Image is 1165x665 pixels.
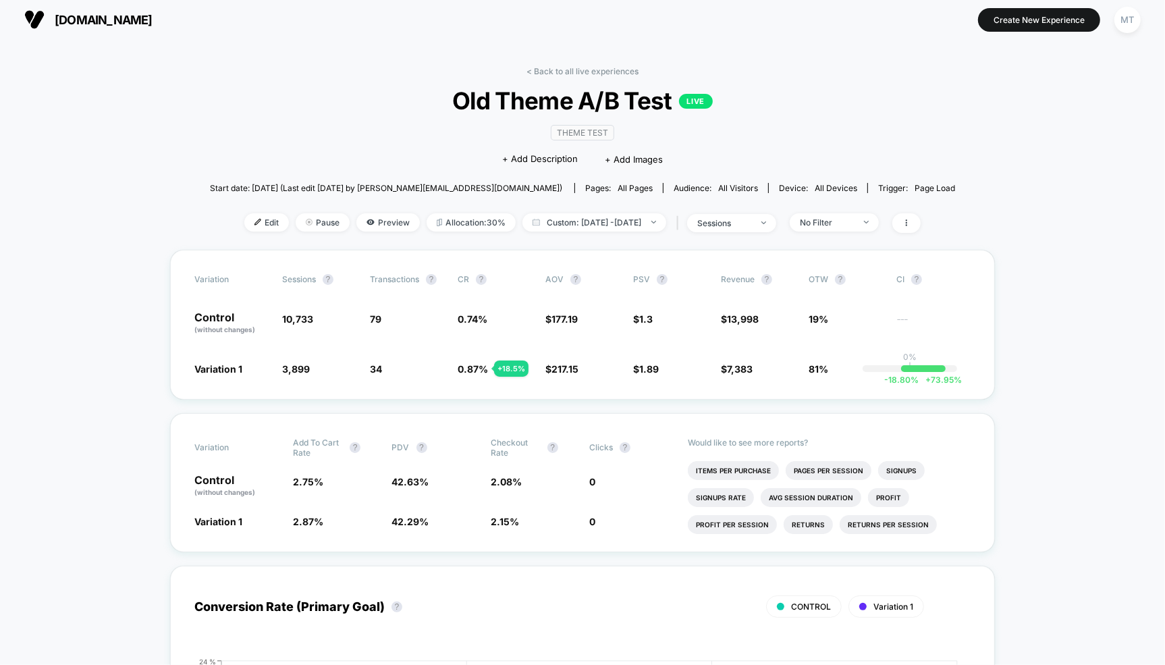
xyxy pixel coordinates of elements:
[522,213,666,232] span: Custom: [DATE] - [DATE]
[1110,6,1145,34] button: MT
[282,313,313,325] span: 10,733
[688,488,754,507] li: Signups Rate
[194,437,269,458] span: Variation
[925,375,931,385] span: +
[1114,7,1141,33] div: MT
[194,475,279,498] p: Control
[620,442,630,453] button: ?
[293,516,323,527] span: 2.87 %
[392,442,410,452] span: PDV
[370,313,381,325] span: 79
[391,602,402,612] button: ?
[437,219,442,226] img: rebalance
[476,274,487,285] button: ?
[416,442,427,453] button: ?
[585,183,653,193] div: Pages:
[194,312,269,335] p: Control
[589,476,595,487] span: 0
[293,476,323,487] span: 2.75 %
[721,363,753,375] span: $
[545,313,578,325] span: $
[718,183,758,193] span: All Visitors
[491,437,541,458] span: Checkout Rate
[323,274,333,285] button: ?
[878,183,955,193] div: Trigger:
[727,363,753,375] span: 7,383
[721,313,759,325] span: $
[533,219,540,225] img: calendar
[392,476,429,487] span: 42.63 %
[55,13,153,27] span: [DOMAIN_NAME]
[633,363,659,375] span: $
[551,125,614,140] span: Theme Test
[494,361,529,377] div: + 18.5 %
[896,274,971,285] span: CI
[551,363,578,375] span: 217.15
[915,183,955,193] span: Page Load
[697,218,751,228] div: sessions
[761,274,772,285] button: ?
[24,9,45,30] img: Visually logo
[210,183,562,193] span: Start date: [DATE] (Last edit [DATE] by [PERSON_NAME][EMAIL_ADDRESS][DOMAIN_NAME])
[194,325,255,334] span: (without changes)
[247,86,917,115] span: Old Theme A/B Test
[651,221,656,223] img: end
[873,602,913,612] span: Variation 1
[674,183,758,193] div: Audience:
[633,313,653,325] span: $
[835,274,846,285] button: ?
[392,516,429,527] span: 42.29 %
[491,516,519,527] span: 2.15 %
[545,363,578,375] span: $
[657,274,668,285] button: ?
[784,515,833,534] li: Returns
[809,274,883,285] span: OTW
[809,313,828,325] span: 19%
[589,516,595,527] span: 0
[491,476,522,487] span: 2.08 %
[194,274,269,285] span: Variation
[605,154,663,165] span: + Add Images
[791,602,831,612] span: CONTROL
[570,274,581,285] button: ?
[919,375,962,385] span: 73.95 %
[551,313,578,325] span: 177.19
[194,488,255,496] span: (without changes)
[884,375,919,385] span: -18.80 %
[370,274,419,284] span: Transactions
[194,516,242,527] span: Variation 1
[761,221,766,224] img: end
[840,515,937,534] li: Returns Per Session
[868,488,909,507] li: Profit
[426,274,437,285] button: ?
[526,66,639,76] a: < Back to all live experiences
[633,274,650,284] span: PSV
[194,363,242,375] span: Variation 1
[911,274,922,285] button: ?
[458,363,488,375] span: 0.87 %
[20,9,157,30] button: [DOMAIN_NAME]
[589,442,613,452] span: Clicks
[688,461,779,480] li: Items Per Purchase
[878,461,925,480] li: Signups
[458,274,469,284] span: CR
[673,213,687,233] span: |
[815,183,857,193] span: all devices
[282,363,310,375] span: 3,899
[545,274,564,284] span: AOV
[199,657,216,665] tspan: 24 %
[254,219,261,225] img: edit
[427,213,516,232] span: Allocation: 30%
[903,352,917,362] p: 0%
[293,437,343,458] span: Add To Cart Rate
[809,363,828,375] span: 81%
[909,362,911,372] p: |
[350,442,360,453] button: ?
[727,313,759,325] span: 13,998
[721,274,755,284] span: Revenue
[768,183,867,193] span: Device:
[639,313,653,325] span: 1.3
[282,274,316,284] span: Sessions
[688,437,971,448] p: Would like to see more reports?
[761,488,861,507] li: Avg Session Duration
